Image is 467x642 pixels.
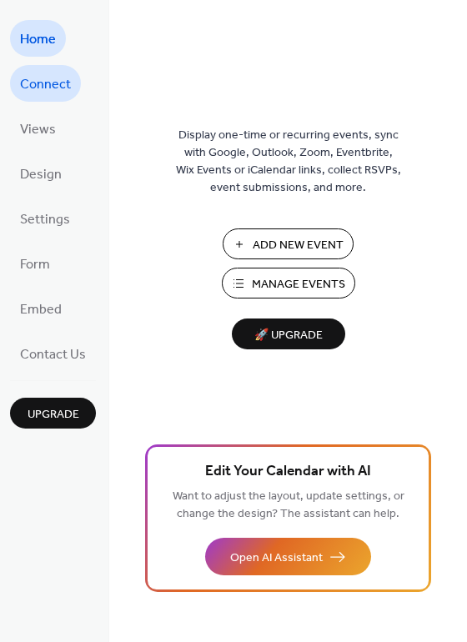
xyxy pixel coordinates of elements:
[173,485,404,525] span: Want to adjust the layout, update settings, or change the design? The assistant can help.
[20,207,70,233] span: Settings
[253,237,344,254] span: Add New Event
[10,245,60,282] a: Form
[242,324,335,347] span: 🚀 Upgrade
[205,538,371,575] button: Open AI Assistant
[20,297,62,324] span: Embed
[10,65,81,102] a: Connect
[10,20,66,57] a: Home
[20,117,56,143] span: Views
[20,252,50,278] span: Form
[222,268,355,298] button: Manage Events
[205,460,371,484] span: Edit Your Calendar with AI
[252,276,345,293] span: Manage Events
[10,335,96,372] a: Contact Us
[10,110,66,147] a: Views
[10,398,96,429] button: Upgrade
[28,406,79,424] span: Upgrade
[232,318,345,349] button: 🚀 Upgrade
[20,162,62,188] span: Design
[10,155,72,192] a: Design
[230,549,323,567] span: Open AI Assistant
[20,342,86,369] span: Contact Us
[20,27,56,53] span: Home
[223,228,354,259] button: Add New Event
[20,72,71,98] span: Connect
[176,127,401,197] span: Display one-time or recurring events, sync with Google, Outlook, Zoom, Eventbrite, Wix Events or ...
[10,200,80,237] a: Settings
[10,290,72,327] a: Embed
